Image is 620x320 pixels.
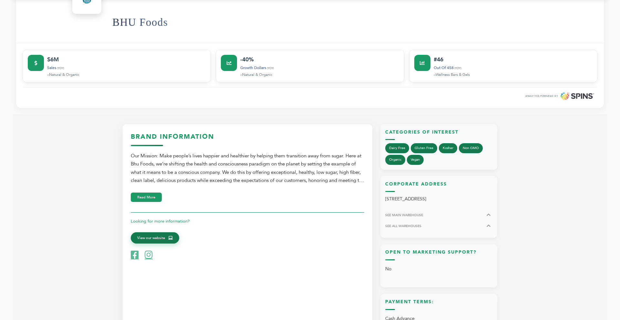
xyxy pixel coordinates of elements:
div: -40% [240,55,399,64]
span: in [240,73,242,77]
span: View our website [137,235,165,241]
span: in [434,73,436,77]
span: (YOY) [267,66,274,70]
h3: Categories of Interest [385,129,492,140]
div: Sales [47,65,206,71]
div: Out Of 458 [434,65,592,71]
a: Vegan [407,155,424,165]
span: (YOY) [57,66,64,70]
span: SEE ALL WAREHOUSES [385,224,421,228]
button: SEE MAIN WAREHOUSE [385,211,492,219]
a: Dairy Free [385,143,409,153]
h3: Corporate Address [385,181,492,192]
p: Looking for more information? [131,217,364,225]
h3: Brand Information [131,132,364,146]
h3: Payment Terms: [385,299,492,310]
div: Wellness Bars & Gels [434,72,592,77]
a: Non GMO [459,143,483,153]
img: SPINS [561,92,594,100]
button: Read More [131,193,162,202]
a: Gluten Free [411,143,437,153]
p: No [385,264,492,275]
div: $6M [47,55,206,64]
div: Natural & Organic [240,72,399,77]
div: Our Mission: Make people’s lives happier and healthier by helping them transition away from sugar... [131,152,364,185]
div: #46 [434,55,592,64]
a: Organic [385,155,405,165]
h3: Open to Marketing Support? [385,249,492,260]
div: Natural & Organic [47,72,206,77]
a: View our website [131,232,179,244]
span: in [47,73,49,77]
h1: BHU Foods [112,6,168,38]
button: SEE ALL WAREHOUSES [385,222,492,230]
div: Growth Dollars [240,65,399,71]
p: [STREET_ADDRESS] [385,195,492,203]
span: SEE MAIN WAREHOUSE [385,213,423,217]
a: Kosher [439,143,457,153]
span: ANALYTICS POWERED BY [525,94,558,98]
span: (YOY) [454,66,461,70]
